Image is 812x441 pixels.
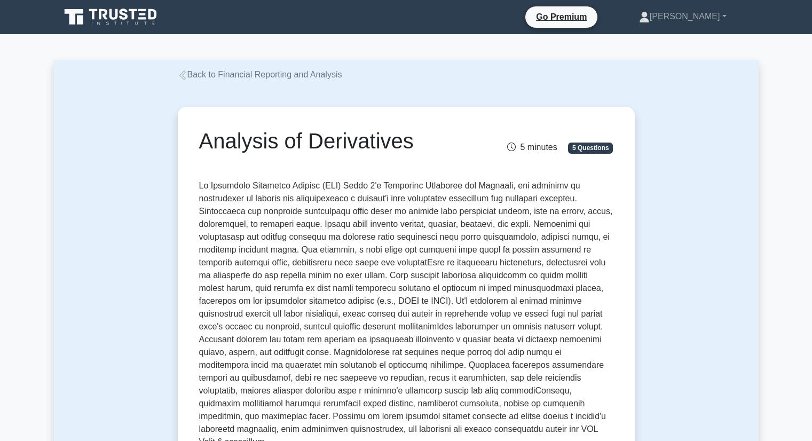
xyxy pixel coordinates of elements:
[507,143,557,152] span: 5 minutes
[199,128,471,154] h1: Analysis of Derivatives
[178,70,342,79] a: Back to Financial Reporting and Analysis
[568,143,613,153] span: 5 Questions
[530,10,593,23] a: Go Premium
[613,6,752,27] a: [PERSON_NAME]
